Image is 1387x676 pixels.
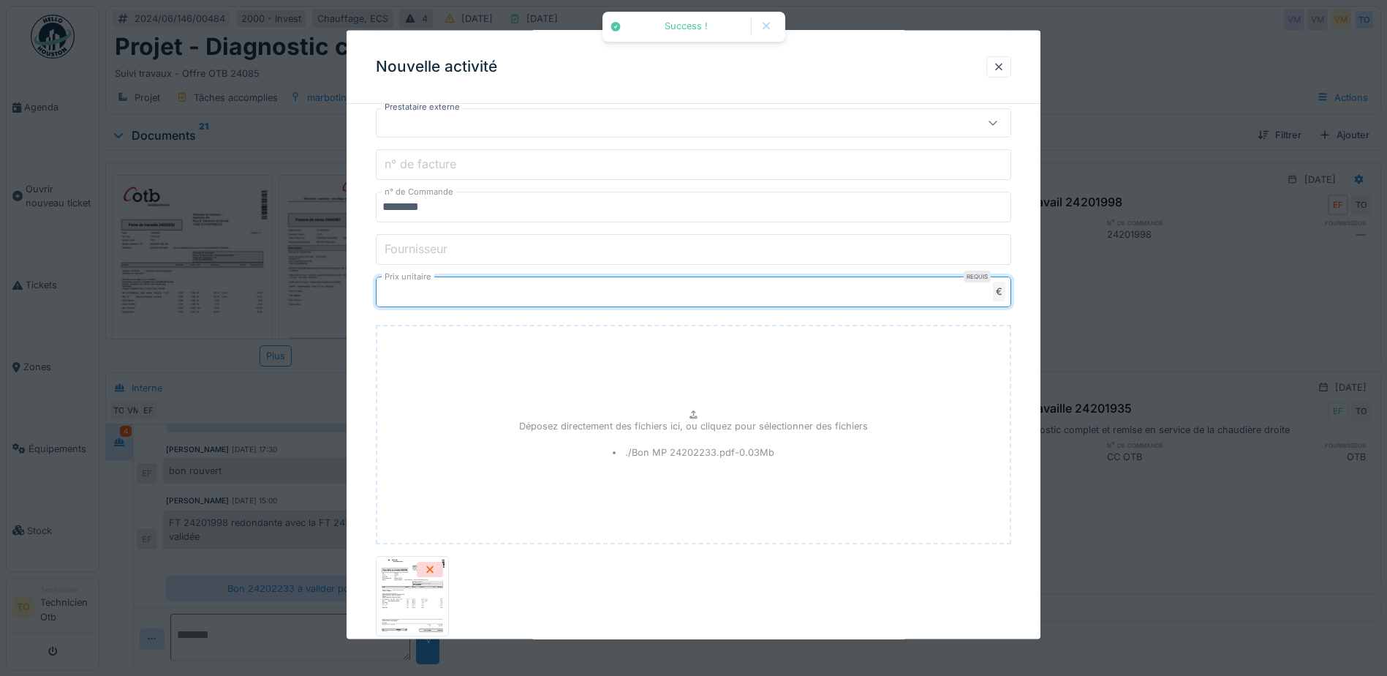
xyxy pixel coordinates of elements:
label: n° de facture [382,155,459,173]
div: € [993,282,1005,301]
img: x9fhmpq68frd0doubc4xw8rl944d [379,560,445,633]
label: Fournisseur [382,240,450,258]
div: Bon MP 24202233.pdf [376,636,449,650]
h3: Nouvelle activité [376,58,497,76]
li: ./Bon MP 24202233.pdf - 0.03 Mb [613,445,775,459]
p: Déposez directement des fichiers ici, ou cliquez pour sélectionner des fichiers [519,419,868,433]
label: Prix unitaire [382,271,434,283]
label: n° de Commande [382,186,456,198]
label: Prestataire externe [382,101,463,113]
div: Success ! [629,20,744,33]
div: Requis [964,271,991,282]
